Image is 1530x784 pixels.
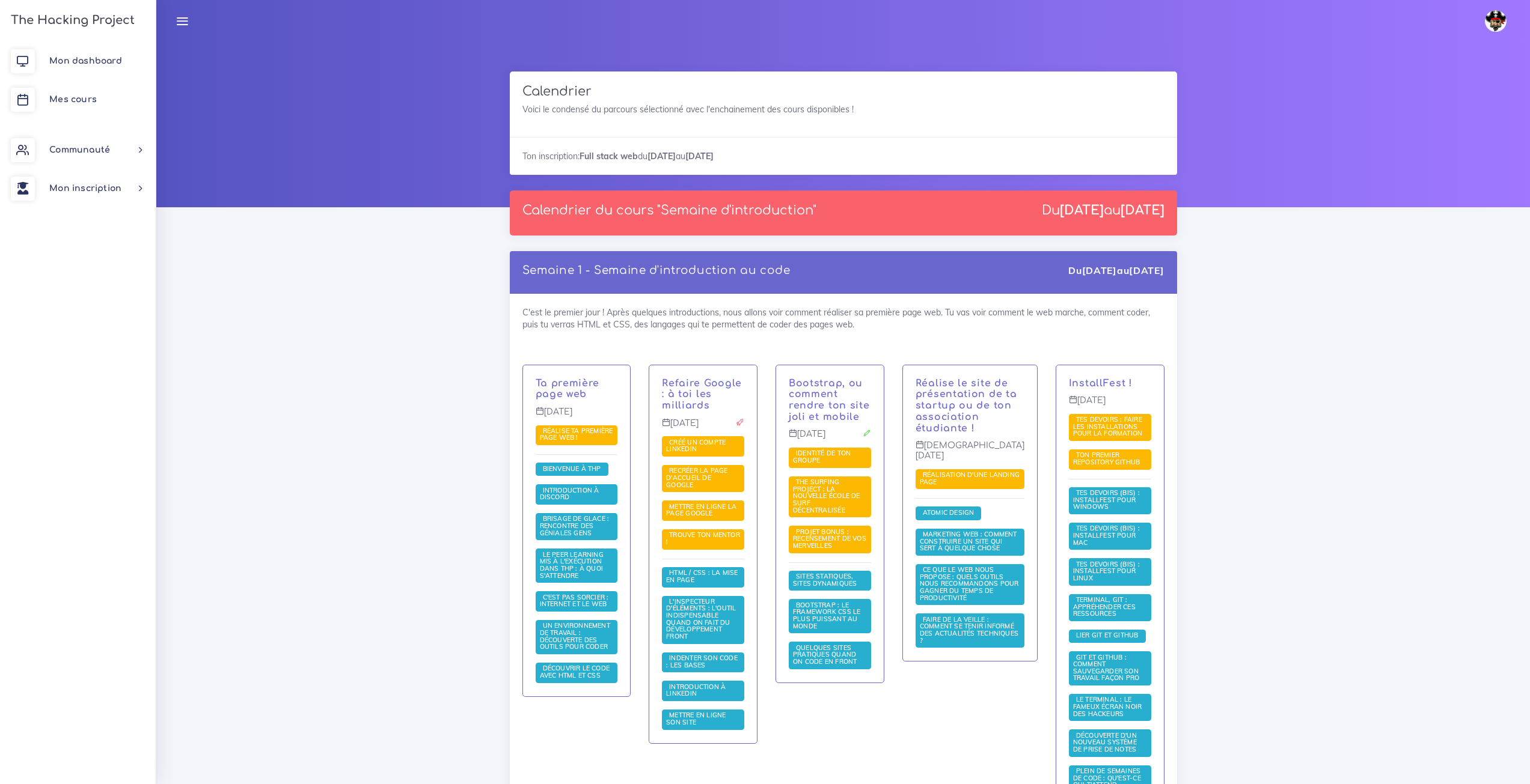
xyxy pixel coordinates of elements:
a: Marketing web : comment construire un site qui sert à quelque chose [920,530,1017,553]
strong: [DATE] [1129,264,1164,276]
p: [DATE] [789,429,871,448]
span: Tes devoirs (bis) : Installfest pour Windows [1073,488,1140,511]
span: Introduction à Discord [540,486,599,502]
span: Introduction à LinkedIn [666,682,726,698]
span: Mettre en ligne la page Google [666,502,736,518]
a: Ce que le web nous propose : quels outils nous recommandons pour gagner du temps de productivité [920,566,1019,602]
a: InstallFest ! [1069,378,1133,389]
a: Refaire Google : à toi les milliards [662,378,742,412]
a: Ta première page web [536,378,600,400]
a: Trouve ton mentor ! [666,531,740,547]
a: Bienvenue à THP [540,464,604,473]
a: Tes devoirs (bis) : Installfest pour Linux [1073,561,1140,583]
span: Le Peer learning mis à l'exécution dans THP : à quoi s'attendre [540,550,604,580]
span: Marketing web : comment construire un site qui sert à quelque chose [920,530,1017,552]
span: L'inspecteur d'éléments : l'outil indispensable quand on fait du développement front [666,597,736,640]
span: Recréer la page d'accueil de Google [666,466,727,488]
p: [DATE] [536,407,618,426]
a: Brisage de glace : rencontre des géniales gens [540,515,610,537]
a: Git et GitHub : comment sauvegarder son travail façon pro [1073,653,1143,682]
h3: The Hacking Project [7,14,135,27]
span: Brisage de glace : rencontre des géniales gens [540,514,610,536]
p: Voici le condensé du parcours sélectionné avec l'enchainement des cours disponibles ! [522,103,1164,115]
h3: Calendrier [522,84,1164,99]
span: Atomic Design [920,508,978,517]
p: [DEMOGRAPHIC_DATA][DATE] [916,440,1024,470]
a: Quelques sites pratiques quand on code en front [793,644,860,666]
div: Ton inscription: du au [510,137,1177,175]
span: Mon dashboard [49,56,122,65]
span: Quelques sites pratiques quand on code en front [793,643,860,666]
p: Calendrier du cours "Semaine d'introduction" [522,203,816,218]
img: avatar [1485,10,1507,32]
strong: Full stack web [580,151,638,162]
span: Créé un compte LinkedIn [666,438,726,454]
a: Tes devoirs (bis) : Installfest pour Windows [1073,489,1140,511]
a: Réalise le site de présentation de ta startup ou de ton association étudiante ! [916,378,1017,434]
a: Réalisation d'une landing page [920,471,1020,487]
span: Bootstrap : le framework CSS le plus puissant au monde [793,601,860,630]
a: Atomic Design [920,509,978,517]
span: Mon inscription [49,184,121,193]
strong: [DATE] [1082,264,1117,276]
span: Un environnement de travail : découverte des outils pour coder [540,621,611,651]
span: Identité de ton groupe [793,449,851,464]
a: C'est pas sorcier : internet et le web [540,594,610,609]
a: Lier Git et Github [1073,631,1142,640]
a: Bootstrap, ou comment rendre ton site joli et mobile [789,378,870,422]
a: Ton premier repository GitHub [1073,451,1143,467]
div: Du au [1068,264,1164,278]
span: Tes devoirs (bis) : Installfest pour MAC [1073,524,1140,546]
span: Le terminal : le fameux écran noir des hackeurs [1073,695,1142,717]
a: Faire de la veille : comment se tenir informé des actualités techniques ? [920,616,1018,645]
a: Introduction à Discord [540,487,599,502]
span: Communauté [49,145,110,154]
a: Introduction à LinkedIn [666,683,726,699]
a: Le terminal : le fameux écran noir des hackeurs [1073,696,1142,718]
a: Indenter son code : les bases [666,654,738,670]
a: Mettre en ligne la page Google [666,503,736,518]
span: Trouve ton mentor ! [666,530,740,546]
a: Terminal, Git : appréhender ces ressources [1073,596,1136,618]
strong: [DATE] [685,151,714,162]
span: Découvrir le code avec HTML et CSS [540,664,610,679]
a: Semaine 1 - Semaine d'introduction au code [522,264,791,276]
strong: [DATE] [647,151,676,162]
span: Terminal, Git : appréhender ces ressources [1073,595,1136,618]
span: Tes devoirs : faire les installations pour la formation [1073,415,1146,437]
span: Faire de la veille : comment se tenir informé des actualités techniques ? [920,615,1018,645]
a: L'inspecteur d'éléments : l'outil indispensable quand on fait du développement front [666,598,736,641]
span: Lier Git et Github [1073,631,1142,639]
a: Le Peer learning mis à l'exécution dans THP : à quoi s'attendre [540,551,604,580]
a: Sites statiques, sites dynamiques [793,573,860,588]
span: Découverte d'un nouveau système de prise de notes [1073,731,1140,753]
a: Mettre en ligne son site [666,711,726,727]
p: [DATE] [1069,395,1151,415]
a: Tes devoirs : faire les installations pour la formation [1073,416,1146,438]
a: Recréer la page d'accueil de Google [666,467,727,489]
span: Sites statiques, sites dynamiques [793,572,860,588]
a: Identité de ton groupe [793,449,851,465]
a: Tes devoirs (bis) : Installfest pour MAC [1073,524,1140,547]
div: Du au [1042,203,1164,218]
p: [DATE] [662,418,744,437]
strong: [DATE] [1060,203,1104,217]
a: Créé un compte LinkedIn [666,439,726,454]
span: Indenter son code : les bases [666,654,738,669]
a: Réalise ta première page web ! [540,427,613,443]
span: PROJET BONUS : recensement de vos merveilles [793,527,866,550]
a: HTML / CSS : la mise en page [666,569,738,585]
a: Découverte d'un nouveau système de prise de notes [1073,732,1140,754]
a: PROJET BONUS : recensement de vos merveilles [793,528,866,550]
span: Réalise ta première page web ! [540,427,613,442]
span: Ce que le web nous propose : quels outils nous recommandons pour gagner du temps de productivité [920,565,1019,601]
a: Bootstrap : le framework CSS le plus puissant au monde [793,601,860,631]
a: Découvrir le code avec HTML et CSS [540,664,610,680]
